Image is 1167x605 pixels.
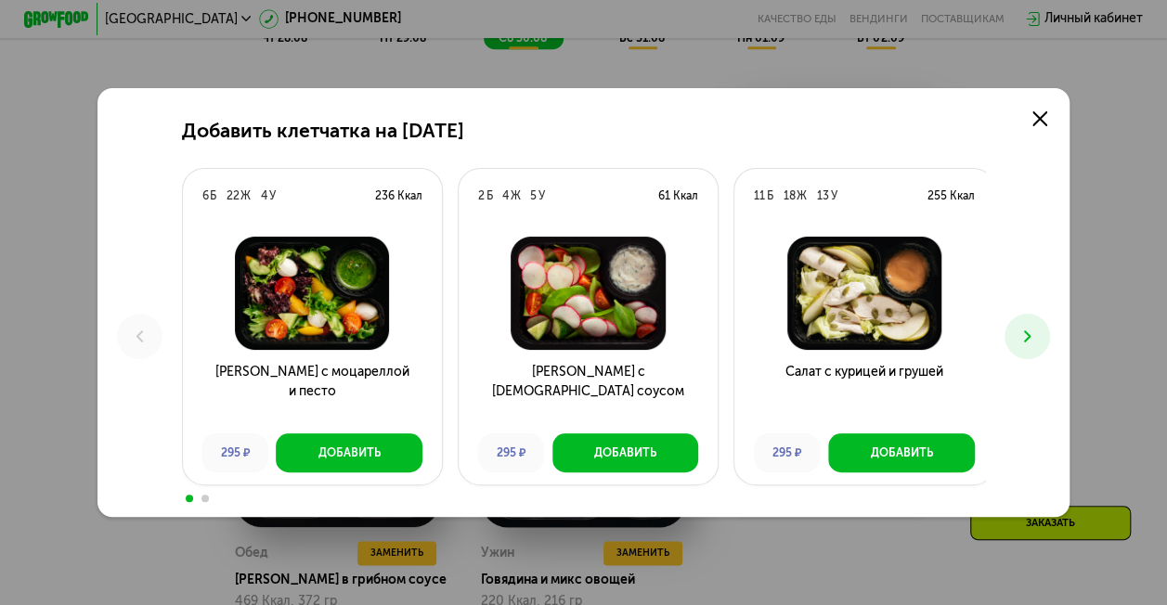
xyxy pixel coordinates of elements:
[830,188,836,204] div: У
[261,188,267,204] div: 4
[817,188,829,204] div: 13
[201,188,208,204] div: 6
[318,445,381,461] div: Добавить
[472,237,705,350] img: Салат с греческим соусом
[459,363,718,421] h3: [PERSON_NAME] с [DEMOGRAPHIC_DATA] соусом
[227,188,240,204] div: 22
[210,188,216,204] div: Б
[870,445,932,461] div: Добавить
[486,188,493,204] div: Б
[182,120,464,142] h2: Добавить клетчатка на [DATE]
[797,188,807,204] div: Ж
[767,188,773,204] div: Б
[747,237,980,350] img: Салат с курицей и грушей
[195,237,428,350] img: Салат с моцареллой и песто
[201,433,267,472] div: 295 ₽
[269,188,276,204] div: У
[276,433,422,472] button: Добавить
[828,433,975,472] button: Добавить
[754,433,820,472] div: 295 ₽
[478,433,544,472] div: 295 ₽
[594,445,656,461] div: Добавить
[927,188,975,204] div: 255 Ккал
[502,188,509,204] div: 4
[240,188,251,204] div: Ж
[538,188,545,204] div: У
[754,188,765,204] div: 11
[530,188,537,204] div: 5
[183,363,442,421] h3: [PERSON_NAME] с моцареллой и песто
[552,433,699,472] button: Добавить
[375,188,422,204] div: 236 Ккал
[734,363,993,421] h3: Салат с курицей и грушей
[478,188,485,204] div: 2
[783,188,795,204] div: 18
[511,188,521,204] div: Ж
[658,188,698,204] div: 61 Ккал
